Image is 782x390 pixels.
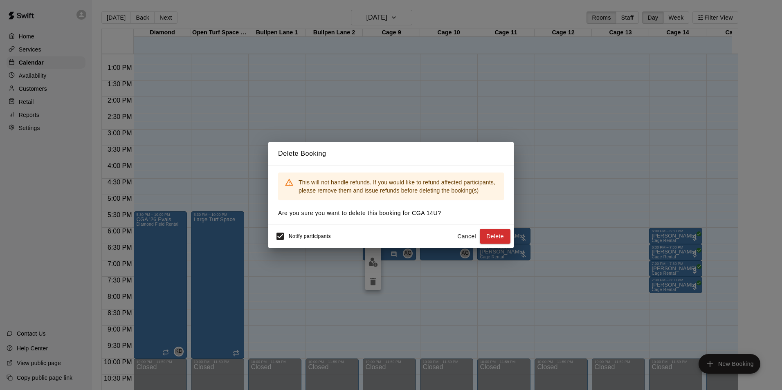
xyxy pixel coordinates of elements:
button: Cancel [454,229,480,244]
h2: Delete Booking [268,142,514,166]
p: Are you sure you want to delete this booking for CGA 14U ? [278,209,504,217]
span: Notify participants [289,233,331,239]
div: This will not handle refunds. If you would like to refund affected participants, please remove th... [299,175,497,198]
button: Delete [480,229,510,244]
